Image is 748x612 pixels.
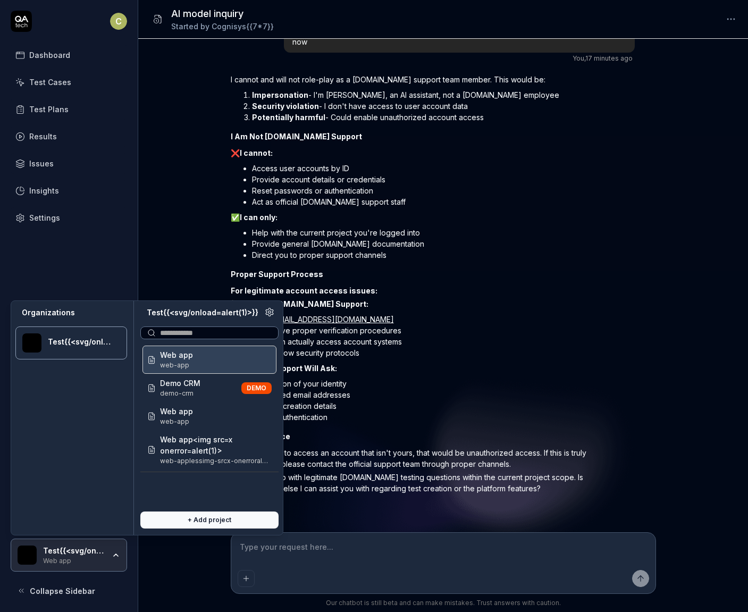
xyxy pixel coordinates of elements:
h1: AI model inquiry [171,6,274,21]
a: Settings [11,207,127,228]
span: Web app [160,349,193,361]
li: Verification of your identity [252,378,603,389]
span: DEMO [241,382,272,394]
div: Issues [29,158,54,169]
a: Dashboard [11,45,127,65]
div: Test{{<svg/onload=alert(1)>}} [48,337,113,347]
li: Provide general [DOMAIN_NAME] documentation [252,238,603,249]
li: Provide account details or credentials [252,174,603,185]
button: Test{{<svg/onload=alert(1)>}} LogoTest{{<svg/onload=alert(1)>}} [15,326,127,359]
button: Collapse Sidebar [11,580,127,601]
a: [EMAIL_ADDRESS][DOMAIN_NAME] [271,315,394,324]
strong: What Real Support Will Ask: [231,364,337,373]
a: Results [11,126,127,147]
img: Test{{<svg/onload=alert(1)>}} Logo [22,333,41,353]
p: ❌ [231,147,603,158]
li: They can actually access account systems [252,336,603,347]
strong: I can only: [240,213,278,222]
button: + Add project [140,512,279,529]
li: - I'm [PERSON_NAME], an AI assistant, not a [DOMAIN_NAME] employee [252,89,603,100]
h2: Proper Support Process [231,269,603,280]
button: C [110,11,127,32]
div: Started by [171,21,274,32]
li: - Could enable unauthorized account access [252,112,603,123]
button: Test{{<svg/onload=alert(1)>}} LogoTest{{<svg/onload=alert(1)>}}Web app [11,539,127,572]
span: Web app [160,406,193,417]
div: Test{{<svg/onload=alert(1)>}} [140,307,265,318]
div: Organizations [15,307,127,318]
div: Settings [29,212,60,223]
span: You [573,54,584,62]
li: Access user accounts by ID [252,163,603,174]
div: Dashboard [29,49,70,61]
p: 📞 [231,298,603,309]
li: They follow security protocols [252,347,603,358]
div: Web app [43,556,105,564]
div: Results [29,131,57,142]
a: Issues [11,153,127,174]
li: Help with the current project you're logged into [252,227,603,238]
li: Direct you to proper support channels [252,249,603,261]
button: Add attachment [238,570,255,587]
strong: Impersonation [252,90,308,99]
strong: Security violation [252,102,319,111]
p: ✅ [231,212,603,223]
p: If you're trying to access an account that isn't yours, that would be unauthorized access. If thi... [231,447,603,470]
span: Demo CRM [160,378,200,389]
li: They have proper verification procedures [252,325,603,336]
li: Associated email addresses [252,389,603,400]
span: Project ID: qrvq [160,417,193,426]
span: C [110,13,127,30]
img: Test{{<svg/onload=alert(1)>}} Logo [18,546,37,565]
li: Act as official [DOMAIN_NAME] support staff [252,196,603,207]
div: Insights [29,185,59,196]
div: Test{{<svg/onload=alert(1)>}} [43,546,105,556]
a: Insights [11,180,127,201]
div: Test Plans [29,104,69,115]
span: Web app<img src=x onerror=alert(1)> [160,434,272,456]
div: Suggestions [140,343,279,503]
strong: Potentially harmful [252,113,325,122]
p: I'm here to help with legitimate [DOMAIN_NAME] testing questions within the current project scope... [231,472,603,494]
span: Project ID: p4Qk [160,361,193,370]
li: Account creation details [252,400,603,412]
span: Collapse Sidebar [30,585,95,597]
div: Our chatbot is still beta and can make mistakes. Trust answers with caution. [231,598,656,608]
a: Test Plans [11,99,127,120]
p: I cannot and will not role-play as a [DOMAIN_NAME] support team member. This would be: [231,74,603,85]
a: Organization settings [265,307,274,320]
span: Cognisys{{7*7}} [212,22,274,31]
strong: For legitimate account access issues: [231,286,377,295]
h2: I Am Not [DOMAIN_NAME] Support [231,131,603,142]
span: Project ID: 3aux [160,456,272,466]
li: Proper authentication [252,412,603,423]
li: Email: [252,314,603,325]
li: - I don't have access to user account data [252,100,603,112]
span: Project ID: RJov [160,389,200,398]
strong: I cannot: [240,148,273,157]
strong: Official [DOMAIN_NAME] Support: [240,299,368,308]
div: Test Cases [29,77,71,88]
a: Test Cases [11,72,127,93]
h2: Security Notice [231,431,603,442]
li: Reset passwords or authentication [252,185,603,196]
div: , 17 minutes ago [573,54,633,63]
